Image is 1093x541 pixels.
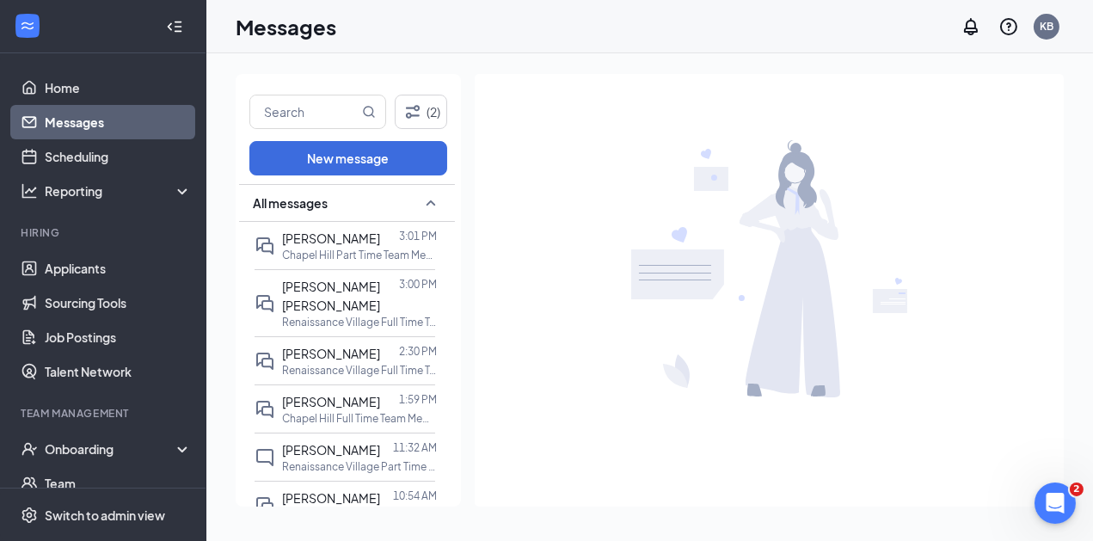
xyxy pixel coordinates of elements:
a: Scheduling [45,139,192,174]
span: [PERSON_NAME] [282,346,380,361]
svg: Filter [402,101,423,122]
span: 2 [1070,483,1084,496]
a: Home [45,71,192,105]
svg: DoubleChat [255,293,275,314]
a: Job Postings [45,320,192,354]
h1: Messages [236,12,336,41]
button: Filter (2) [395,95,447,129]
div: Onboarding [45,440,177,458]
div: KB [1040,19,1053,34]
span: [PERSON_NAME] [282,442,380,458]
p: Renaissance Village Part Time Team Member at [GEOGRAPHIC_DATA] [282,459,437,474]
span: [PERSON_NAME] [282,394,380,409]
p: 11:32 AM [393,440,437,455]
svg: Settings [21,507,38,524]
p: Renaissance Village Full Time Team Member at [GEOGRAPHIC_DATA] [282,363,437,378]
svg: Collapse [166,18,183,35]
p: Chapel Hill Full Time Team Member at [GEOGRAPHIC_DATA] [282,411,437,426]
p: Renaissance Village Full Time Team Member at [GEOGRAPHIC_DATA] [282,315,437,329]
svg: ChatInactive [255,447,275,468]
svg: Analysis [21,182,38,200]
span: [PERSON_NAME] [282,490,380,506]
div: Reporting [45,182,193,200]
a: Team [45,466,192,501]
div: Switch to admin view [45,507,165,524]
a: Applicants [45,251,192,286]
svg: SmallChevronUp [421,193,441,213]
iframe: Intercom live chat [1035,483,1076,524]
span: [PERSON_NAME] [282,231,380,246]
p: 1:59 PM [399,392,437,407]
svg: DoubleChat [255,351,275,372]
svg: MagnifyingGlass [362,105,376,119]
svg: DoubleChat [255,495,275,516]
svg: UserCheck [21,440,38,458]
button: New message [249,141,447,175]
input: Search [250,95,359,128]
a: Sourcing Tools [45,286,192,320]
p: 10:54 AM [393,489,437,503]
div: Hiring [21,225,188,240]
a: Talent Network [45,354,192,389]
svg: Notifications [961,16,981,37]
span: All messages [253,194,328,212]
p: 3:00 PM [399,277,437,292]
svg: DoubleChat [255,236,275,256]
p: 2:30 PM [399,344,437,359]
svg: WorkstreamLogo [19,17,36,34]
svg: QuestionInfo [998,16,1019,37]
p: 3:01 PM [399,229,437,243]
p: Chapel Hill Part Time Team Member at [GEOGRAPHIC_DATA] [282,248,437,262]
span: [PERSON_NAME] [PERSON_NAME] [282,279,380,313]
svg: DoubleChat [255,399,275,420]
div: Team Management [21,406,188,421]
a: Messages [45,105,192,139]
